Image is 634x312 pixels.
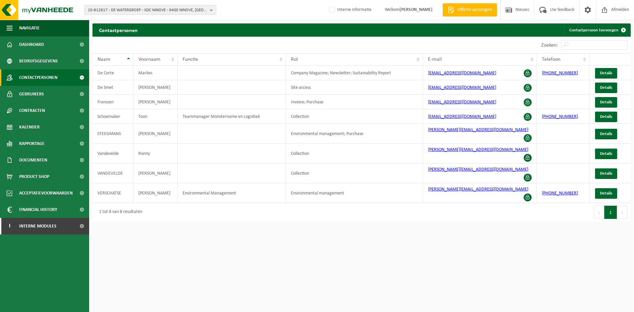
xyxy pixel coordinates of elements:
[19,36,44,53] span: Dashboard
[133,66,178,80] td: Marlies
[183,57,198,62] span: Functie
[133,109,178,124] td: Toon
[600,86,612,90] span: Details
[286,95,423,109] td: Invoice; Purchase
[328,5,371,15] label: Interne informatie
[595,68,617,79] a: Details
[19,102,45,119] span: Contracten
[97,57,110,62] span: Naam
[286,124,423,144] td: Environmental management; Purchase
[428,187,528,192] a: [PERSON_NAME][EMAIL_ADDRESS][DOMAIN_NAME]
[19,69,57,86] span: Contactpersonen
[92,109,133,124] td: Schoemaker
[595,97,617,108] a: Details
[604,206,617,219] button: 1
[595,188,617,199] a: Details
[600,115,612,119] span: Details
[19,86,44,102] span: Gebruikers
[133,95,178,109] td: [PERSON_NAME]
[133,144,178,163] td: Ronny
[594,206,604,219] button: Previous
[133,163,178,183] td: [PERSON_NAME]
[19,201,57,218] span: Financial History
[84,5,216,15] button: 10-812817 - DE WATERGROEP - SDC NINOVE - 9400 NINOVE, [GEOGRAPHIC_DATA] 263
[19,168,49,185] span: Product Shop
[600,191,612,195] span: Details
[286,66,423,80] td: Company Magazine; Newsletter; Sustainability Report
[286,109,423,124] td: Collection
[19,119,40,135] span: Kalender
[88,5,207,15] span: 10-812817 - DE WATERGROEP - SDC NINOVE - 9400 NINOVE, [GEOGRAPHIC_DATA] 263
[600,132,612,136] span: Details
[291,57,298,62] span: Rol
[286,144,423,163] td: Collection
[595,129,617,139] a: Details
[595,83,617,93] a: Details
[600,100,612,104] span: Details
[19,218,56,234] span: Interne modules
[19,152,47,168] span: Documenten
[19,20,40,36] span: Navigatie
[96,206,142,218] div: 1 tot 8 van 8 resultaten
[617,206,627,219] button: Next
[286,183,423,203] td: Environmental management
[178,183,286,203] td: Environmental Management
[428,114,496,119] a: [EMAIL_ADDRESS][DOMAIN_NAME]
[428,100,496,105] a: [EMAIL_ADDRESS][DOMAIN_NAME]
[286,80,423,95] td: Site access
[138,57,160,62] span: Voornaam
[92,95,133,109] td: Franssen
[178,109,286,124] td: Teammanager Monstername en Logistiek
[456,7,494,13] span: Offerte aanvragen
[428,167,528,172] a: [PERSON_NAME][EMAIL_ADDRESS][DOMAIN_NAME]
[600,71,612,75] span: Details
[542,71,578,76] a: [PHONE_NUMBER]
[595,168,617,179] a: Details
[564,23,630,37] a: Contactpersoon toevoegen
[92,163,133,183] td: VANDEVELDE
[428,57,442,62] span: E-mail
[428,85,496,90] a: [EMAIL_ADDRESS][DOMAIN_NAME]
[92,23,144,36] h2: Contactpersonen
[428,147,528,152] a: [PERSON_NAME][EMAIL_ADDRESS][DOMAIN_NAME]
[442,3,497,17] a: Offerte aanvragen
[542,191,578,196] a: [PHONE_NUMBER]
[133,80,178,95] td: [PERSON_NAME]
[600,171,612,176] span: Details
[428,71,496,76] a: [EMAIL_ADDRESS][DOMAIN_NAME]
[92,80,133,95] td: De Smet
[92,124,133,144] td: STEEGMANS
[542,114,578,119] a: [PHONE_NUMBER]
[19,135,45,152] span: Rapportage
[600,152,612,156] span: Details
[7,218,13,234] span: I
[133,183,178,203] td: [PERSON_NAME]
[595,112,617,122] a: Details
[19,185,73,201] span: Acceptatievoorwaarden
[595,149,617,159] a: Details
[428,127,528,132] a: [PERSON_NAME][EMAIL_ADDRESS][DOMAIN_NAME]
[133,124,178,144] td: [PERSON_NAME]
[19,53,58,69] span: Bedrijfsgegevens
[92,66,133,80] td: De Corte
[542,57,560,62] span: Telefoon
[286,163,423,183] td: Collection
[400,7,433,12] strong: [PERSON_NAME]
[92,144,133,163] td: Vandevelde
[541,43,558,48] label: Zoeken:
[92,183,133,203] td: VERSCHATSE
